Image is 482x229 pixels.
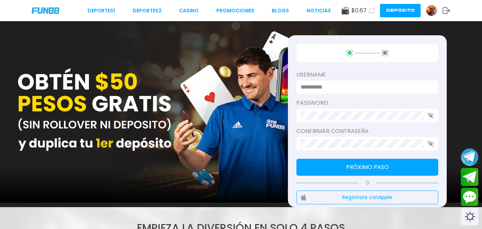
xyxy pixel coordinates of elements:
button: Join telegram channel [461,148,478,166]
a: Deportes2 [133,7,162,14]
a: NOTICIAS [307,7,331,14]
a: CASINO [179,7,199,14]
span: $ 0.67 [351,6,367,15]
label: username [296,71,438,79]
button: Contact customer service [461,188,478,206]
img: Avatar [426,5,437,16]
button: Join telegram [461,168,478,186]
label: Confirmar contraseña [296,127,438,135]
label: password [296,99,438,107]
button: Regístrate conApple [296,191,438,204]
a: Avatar [426,5,442,16]
a: Deportes1 [88,7,115,14]
p: Ó [296,180,438,186]
a: Promociones [216,7,254,14]
button: Depósito [380,4,421,17]
button: Próximo paso [296,159,438,176]
div: Switch theme [461,208,478,225]
a: BLOGS [272,7,289,14]
img: Company Logo [32,7,59,13]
